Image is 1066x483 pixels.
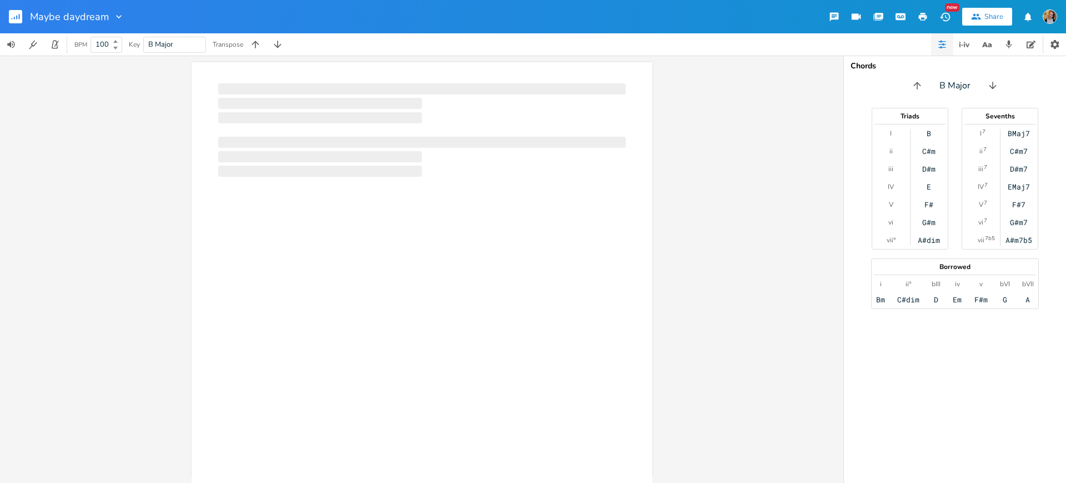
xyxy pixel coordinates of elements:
div: G#m7 [1010,218,1028,227]
div: D#m7 [1010,165,1028,173]
div: IV [888,182,894,191]
div: F#7 [1012,200,1025,209]
sup: 7 [984,163,987,172]
div: G#m [922,218,936,227]
div: Em [953,295,962,304]
div: I [980,129,982,138]
div: C#m7 [1010,147,1028,156]
div: Bm [876,295,885,304]
div: E [927,182,931,191]
img: Kirsty Knell [1043,9,1057,24]
span: B Major [148,39,173,49]
div: A [1025,295,1030,304]
sup: 7 [982,127,985,136]
div: D#m [922,165,936,173]
span: B Major [939,79,971,92]
div: bIII [932,280,941,288]
div: vi [978,218,983,227]
div: bVI [1000,280,1010,288]
div: F# [924,200,933,209]
div: i [880,280,882,288]
div: BPM [74,42,87,48]
div: iii [888,165,893,173]
div: Triads [872,113,948,119]
div: iii [978,165,983,173]
div: IV [978,182,984,191]
div: ii [979,147,983,156]
div: Transpose [213,41,243,48]
div: Share [984,12,1003,22]
div: Key [129,41,140,48]
span: Maybe daydream [30,12,109,22]
button: New [934,7,956,27]
div: bVII [1022,280,1034,288]
div: V [979,200,983,209]
sup: 7b5 [985,234,995,243]
div: ii° [906,280,911,288]
div: C#dim [897,295,919,304]
div: B [927,129,931,138]
div: Sevenths [962,113,1038,119]
div: C#m [922,147,936,156]
div: Chords [851,62,1059,70]
div: v [979,280,983,288]
div: F#m [974,295,988,304]
div: EMaj7 [1008,182,1030,191]
div: D [934,295,938,304]
button: Share [962,8,1012,26]
div: vii° [887,236,896,245]
div: vii [978,236,984,245]
div: A#m7b5 [1005,236,1032,245]
div: New [945,3,959,12]
sup: 7 [984,181,988,190]
sup: 7 [984,216,987,225]
div: ii [889,147,893,156]
div: Borrowed [872,263,1038,270]
div: iv [955,280,960,288]
div: vi [888,218,893,227]
div: V [889,200,893,209]
div: BMaj7 [1008,129,1030,138]
div: G [1003,295,1007,304]
div: I [890,129,892,138]
sup: 7 [983,145,987,154]
sup: 7 [984,198,987,207]
div: A#dim [918,236,940,245]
